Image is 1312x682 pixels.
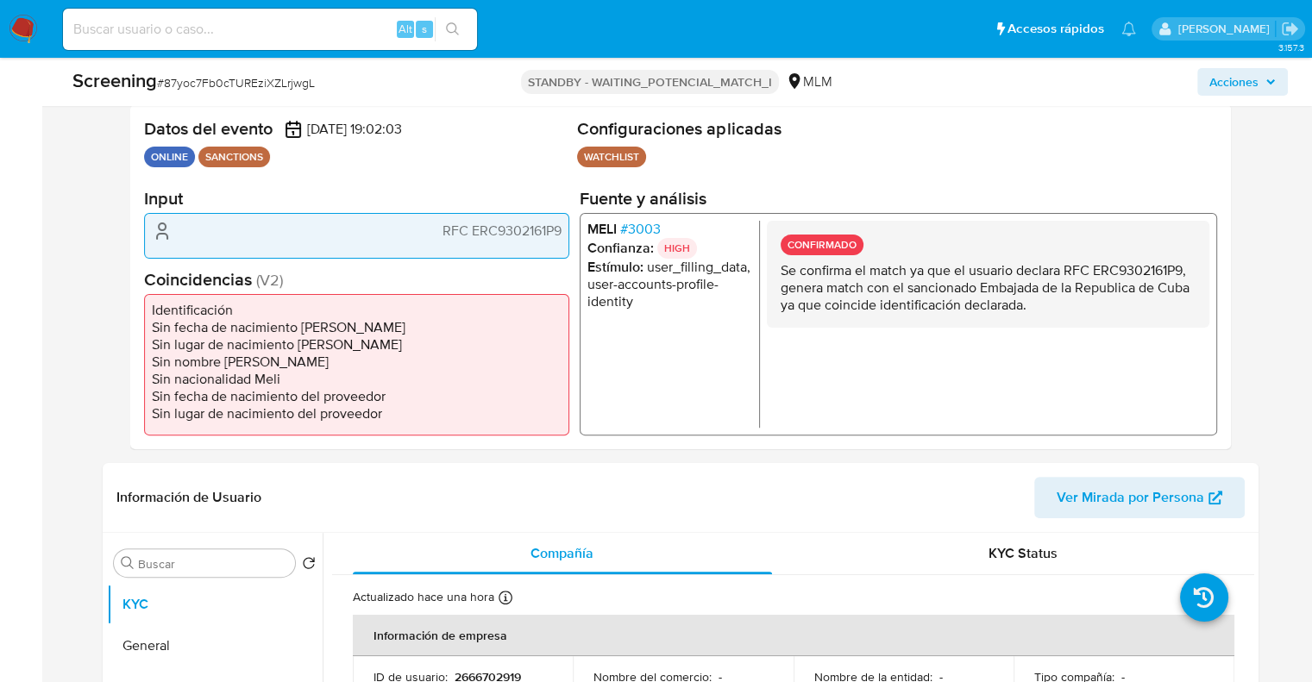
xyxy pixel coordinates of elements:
[353,589,494,605] p: Actualizado hace una hora
[786,72,832,91] div: MLM
[1281,20,1299,38] a: Salir
[422,21,427,37] span: s
[302,556,316,575] button: Volver al orden por defecto
[138,556,288,572] input: Buscar
[1177,21,1275,37] p: marianela.tarsia@mercadolibre.com
[72,66,157,94] b: Screening
[107,584,323,625] button: KYC
[989,543,1058,563] span: KYC Status
[399,21,412,37] span: Alt
[435,17,470,41] button: search-icon
[1034,477,1245,518] button: Ver Mirada por Persona
[1197,68,1288,96] button: Acciones
[121,556,135,570] button: Buscar
[157,74,315,91] span: # 87yoc7Fb0cTUREziXZLrjwgL
[1209,68,1259,96] span: Acciones
[107,625,323,666] button: General
[530,543,593,563] span: Compañía
[1008,20,1104,38] span: Accesos rápidos
[1277,41,1303,54] span: 3.157.3
[353,615,1234,656] th: Información de empresa
[63,18,477,41] input: Buscar usuario o caso...
[1057,477,1204,518] span: Ver Mirada por Persona
[116,489,261,506] h1: Información de Usuario
[521,70,779,94] p: STANDBY - WAITING_POTENCIAL_MATCH_I
[1121,22,1136,36] a: Notificaciones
